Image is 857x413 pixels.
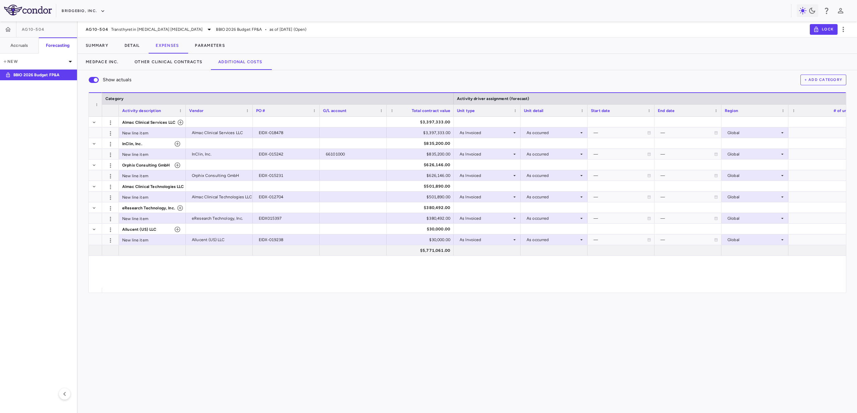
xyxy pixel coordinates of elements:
[460,149,512,160] div: As Invoiced
[4,5,52,15] img: logo-full-SnFGN8VE.png
[527,127,579,138] div: As occurred
[393,170,450,181] div: $626,146.00
[393,224,450,234] div: $30,000.00
[13,72,63,78] p: BBIO 2026 Budget FP&A
[800,75,847,85] button: + Add Category
[192,234,249,245] div: Allucent (US) LLC
[192,149,249,160] div: InClin, Inc.
[210,54,270,70] button: Additional Costs
[187,37,233,54] button: Parameters
[788,170,855,181] div: —
[594,149,647,160] div: —
[393,160,450,170] div: $626,146.00
[62,6,105,16] button: BridgeBio, Inc.
[10,42,28,48] h6: Accruals
[122,203,175,213] span: eResearch Technology, Inc.
[78,54,127,70] button: Medpace Inc.
[788,127,855,138] div: —
[326,149,383,160] div: 66101000
[527,192,579,202] div: As occurred
[594,234,647,245] div: —
[788,234,855,245] div: —
[457,108,475,113] span: Unit type
[393,234,450,245] div: $30,000.00
[86,27,108,32] span: AG10-504
[594,170,647,181] div: —
[122,224,157,235] span: Allucent (US) LLC
[78,37,116,54] button: Summary
[216,26,262,32] span: BBIO 2026 Budget FP&A
[727,234,780,245] div: Global
[85,73,132,87] label: Show actuals
[259,192,316,202] div: EIDX-012704
[119,234,186,245] div: New line item
[119,213,186,223] div: New line item
[148,37,187,54] button: Expenses
[393,192,450,202] div: $501,890.00
[788,213,855,223] div: —
[393,202,450,213] div: $380,492.00
[658,108,675,113] span: End date
[119,127,186,138] div: New line item
[122,181,184,192] span: Almac Clinical Technologies LLC
[323,108,347,113] span: G/L account
[527,234,579,245] div: As occurred
[192,213,249,224] div: eResearch Technology, Inc.
[192,192,252,202] div: Almac Clinical Technologies LLC
[594,127,647,138] div: —
[591,108,610,113] span: Start date
[594,213,647,224] div: —
[727,192,780,202] div: Global
[412,108,450,113] span: Total contract value
[122,160,170,171] span: Orphix Consulting GmbH
[119,149,186,159] div: New line item
[116,37,148,54] button: Detail
[265,26,267,32] span: •
[460,234,512,245] div: As Invoiced
[460,213,512,224] div: As Invoiced
[259,170,316,181] div: EIDX-015231
[105,96,124,101] span: Category
[393,127,450,138] div: $3,397,333.00
[660,127,714,138] div: —
[393,149,450,160] div: $835,200.00
[660,170,714,181] div: —
[527,149,579,160] div: As occurred
[660,213,714,224] div: —
[127,54,210,70] button: Other Clinical Contracts
[727,149,780,160] div: Global
[192,170,249,181] div: Orphix Consulting GmbH
[111,26,203,32] span: Transthyretin [MEDICAL_DATA] [MEDICAL_DATA]
[834,108,852,113] span: # of units
[788,149,855,159] div: —
[524,108,544,113] span: Unit detail
[727,213,780,224] div: Global
[22,27,45,32] span: AG10-504
[189,108,204,113] span: Vendor
[393,181,450,192] div: $501,890.00
[119,192,186,202] div: New line item
[660,192,714,202] div: —
[3,59,66,65] p: New
[122,138,142,149] span: InClin, Inc.
[259,149,316,160] div: EIDX-015242
[810,24,838,35] button: Lock
[256,108,265,113] span: PO #
[393,245,450,256] div: $5,771,061.00
[460,127,512,138] div: As Invoiced
[457,96,530,101] span: Activity driver assignment (forecast)
[393,138,450,149] div: $835,200.00
[527,170,579,181] div: As occurred
[660,234,714,245] div: —
[727,170,780,181] div: Global
[122,108,161,113] span: Activity description
[660,149,714,160] div: —
[460,192,512,202] div: As Invoiced
[393,213,450,224] div: $380,492.00
[119,170,186,181] div: New line item
[727,127,780,138] div: Global
[103,76,132,84] span: Show actuals
[725,108,738,113] span: Region
[269,26,307,32] span: as of [DATE] (Open)
[259,213,316,224] div: EIDX015397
